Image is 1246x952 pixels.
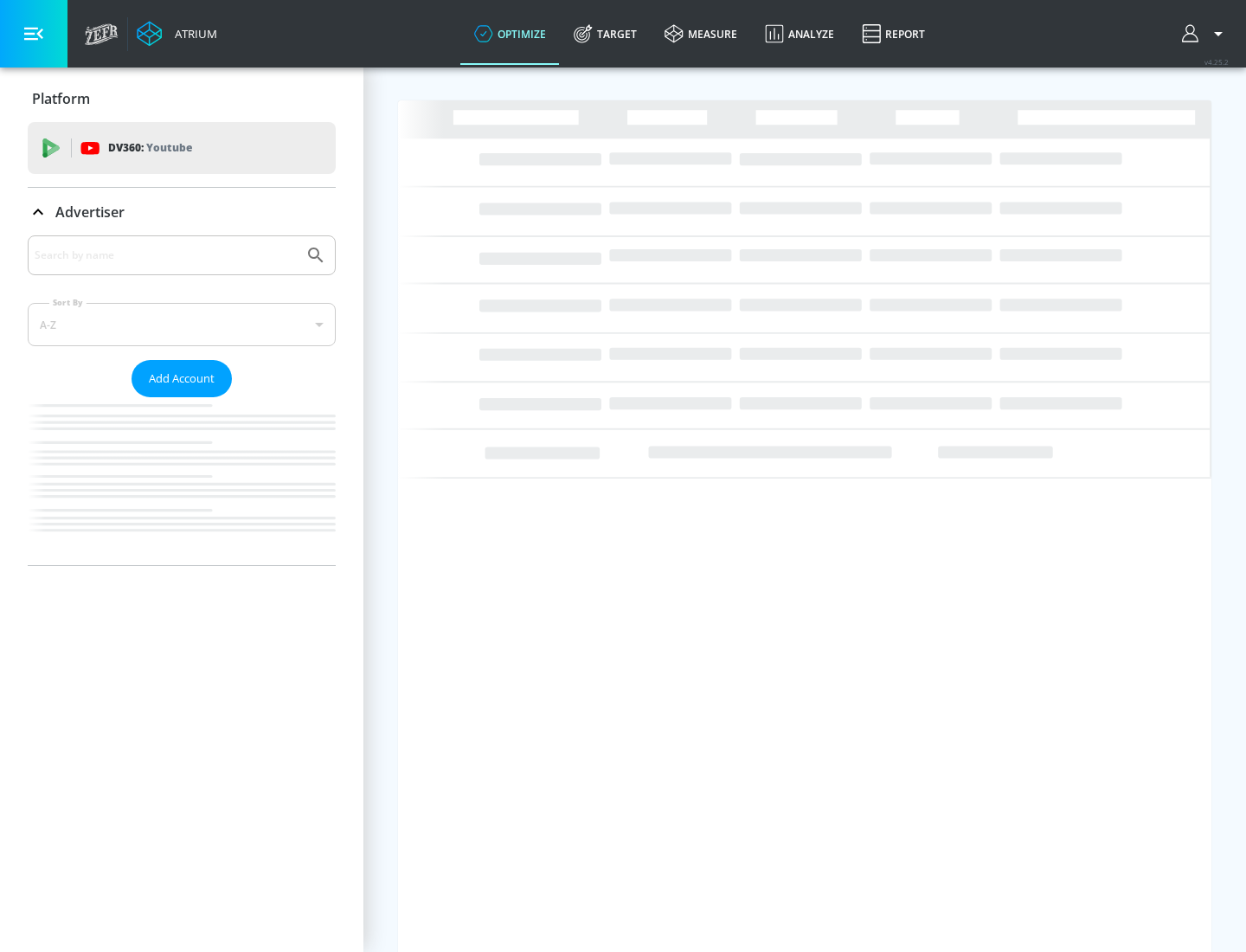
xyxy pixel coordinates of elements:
a: Report [848,3,939,65]
p: Platform [32,89,90,108]
label: Sort By [49,297,87,308]
a: measure [651,3,751,65]
p: Youtube [146,138,192,157]
div: Atrium [168,26,217,42]
a: Analyze [751,3,848,65]
input: Search by name [35,244,297,267]
span: v 4.25.2 [1204,57,1229,67]
span: Add Account [149,369,215,389]
a: optimize [460,3,560,65]
p: Advertiser [55,203,125,222]
div: A-Z [28,303,336,346]
div: DV360: Youtube [28,122,336,174]
div: Platform [28,74,336,123]
nav: list of Advertiser [28,397,336,565]
div: Advertiser [28,235,336,565]
a: Target [560,3,651,65]
button: Add Account [132,360,232,397]
a: Atrium [137,21,217,47]
div: Advertiser [28,188,336,236]
p: DV360: [108,138,192,158]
